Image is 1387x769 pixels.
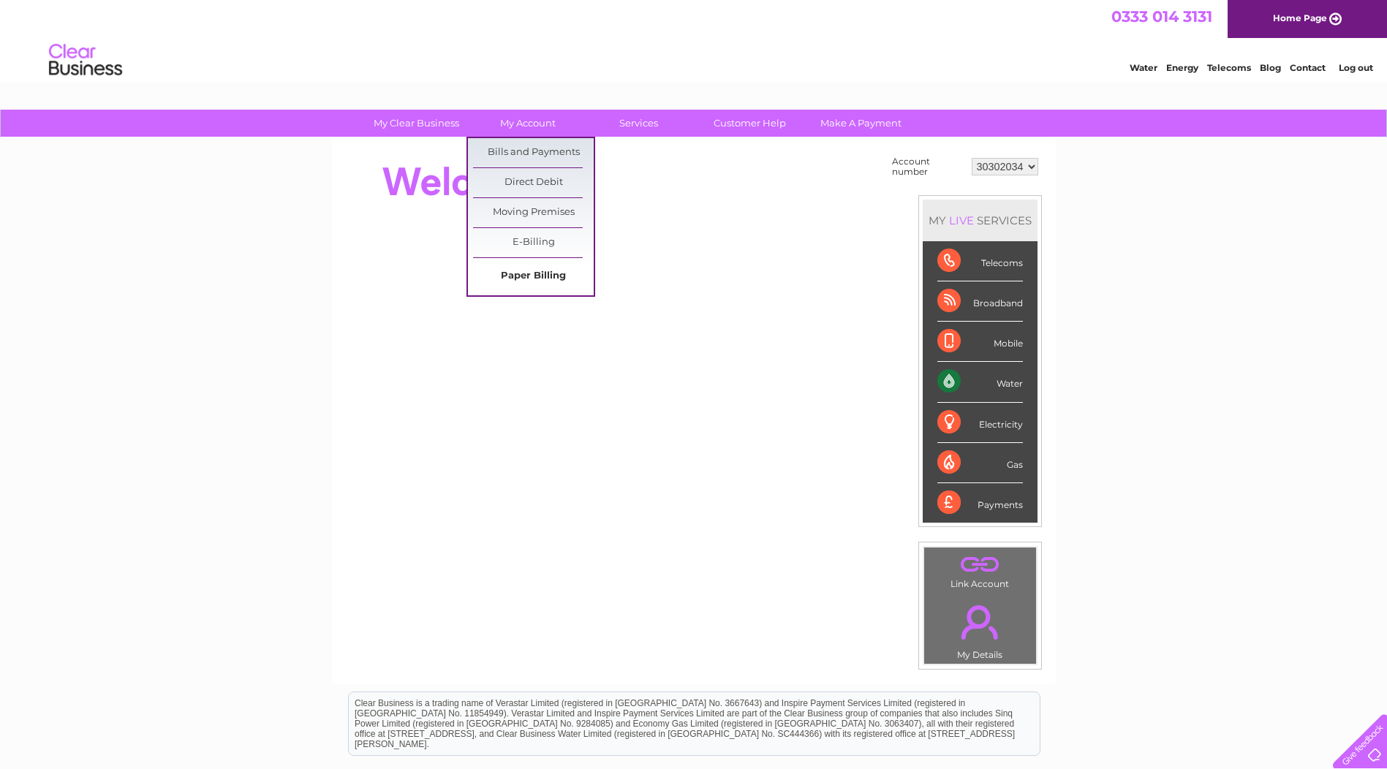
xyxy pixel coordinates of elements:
[473,228,594,257] a: E-Billing
[946,213,977,227] div: LIVE
[1290,62,1326,73] a: Contact
[473,262,594,291] a: Paper Billing
[356,110,477,137] a: My Clear Business
[801,110,921,137] a: Make A Payment
[937,281,1023,322] div: Broadband
[937,241,1023,281] div: Telecoms
[937,403,1023,443] div: Electricity
[937,362,1023,402] div: Water
[578,110,699,137] a: Services
[888,153,968,181] td: Account number
[937,322,1023,362] div: Mobile
[467,110,588,137] a: My Account
[1260,62,1281,73] a: Blog
[1130,62,1157,73] a: Water
[473,168,594,197] a: Direct Debit
[1207,62,1251,73] a: Telecoms
[1339,62,1373,73] a: Log out
[689,110,810,137] a: Customer Help
[48,38,123,83] img: logo.png
[1166,62,1198,73] a: Energy
[923,200,1038,241] div: MY SERVICES
[923,593,1037,664] td: My Details
[937,483,1023,523] div: Payments
[1111,7,1212,26] a: 0333 014 3131
[937,443,1023,483] div: Gas
[923,547,1037,593] td: Link Account
[349,8,1040,71] div: Clear Business is a trading name of Verastar Limited (registered in [GEOGRAPHIC_DATA] No. 3667643...
[928,551,1032,577] a: .
[928,596,1032,648] a: .
[473,138,594,167] a: Bills and Payments
[473,198,594,227] a: Moving Premises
